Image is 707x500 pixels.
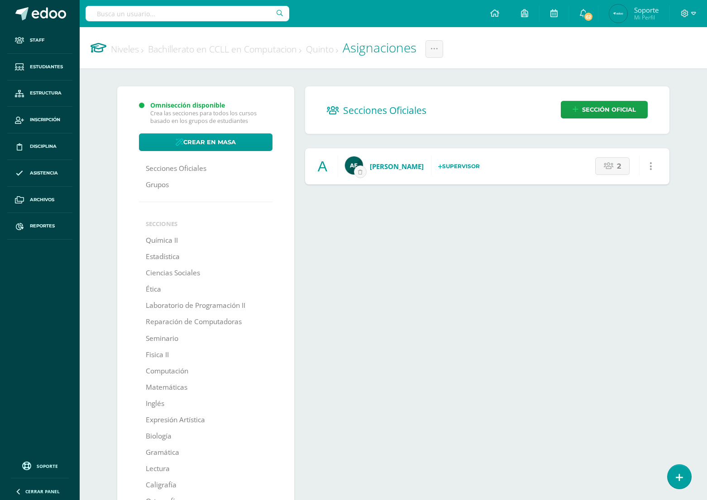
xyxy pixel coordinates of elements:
span: Asignaciones [343,39,416,56]
a: Biología [146,428,172,444]
span: Asistencia [30,170,58,177]
span: Secciones Oficiales [343,104,426,117]
span: A [318,158,327,175]
span: Cerrar panel [25,488,60,495]
span: Inscripción [30,116,60,123]
a: Computación [146,363,188,379]
input: Busca un usuario... [86,6,289,21]
a: Soporte [11,459,69,472]
a: Archivos [7,187,72,213]
span: 2 [617,158,621,175]
a: Niveles [111,43,143,55]
span: Archivos [30,196,54,203]
a: Supervisor [438,163,480,170]
div: Omnisección disponible [150,101,272,109]
a: [PERSON_NAME] [370,162,424,171]
a: Seminario [146,330,178,347]
img: f4556279e9d47378667c73a34af3241b.png [609,5,627,23]
a: Matemáticas [146,379,187,396]
span: Mi Perfil [634,14,659,21]
a: Secciones Oficiales [146,160,206,177]
a: Grupos [146,177,169,193]
a: Laboratorio de Programación II [146,297,245,314]
span: Estudiantes [30,63,63,71]
a: Ética [146,281,161,297]
a: Lectura [146,461,170,477]
a: Reparación de Computadoras [146,314,242,330]
a: Química II [146,232,178,249]
a: Inscripción [7,107,72,133]
a: Inglés [146,396,164,412]
span: Disciplina [30,143,57,150]
a: Gramática [146,444,179,461]
a: Estudiantes [7,54,72,80]
a: Estructura [7,80,72,107]
span: Estructura [30,90,62,97]
a: Sección Oficial [561,101,648,118]
a: Caligrafía [146,477,177,493]
a: Disciplina [7,133,72,160]
img: 76d0098bca6fec32b74f05e1b18fe2ef.png [345,156,363,175]
span: Reportes [30,222,55,230]
span: Soporte [634,5,659,14]
span: 62 [583,12,593,22]
div: Crea las secciones para todos los cursos basado en los grupos de estudiantes [150,109,272,125]
span: Staff [30,37,44,44]
span: Soporte [37,463,58,469]
a: Asistencia [7,160,72,187]
a: Estadística [146,249,180,265]
li: Secciones [146,220,266,228]
a: Reportes [7,213,72,240]
a: Fisica II [146,347,169,363]
a: 2 [595,157,630,175]
a: Crear en masa [139,133,272,151]
a: Staff [7,27,72,54]
a: Bachillerato en CCLL en Computacion [148,43,301,55]
a: Expresión Artística [146,412,205,428]
a: Quinto [306,43,338,55]
a: Ciencias Sociales [146,265,200,281]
